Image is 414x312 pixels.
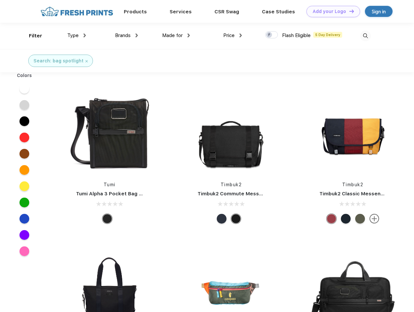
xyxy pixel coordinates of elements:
[217,214,226,224] div: Eco Nautical
[369,214,379,224] img: more.svg
[66,88,153,175] img: func=resize&h=266
[85,60,88,62] img: filter_cancel.svg
[372,8,386,15] div: Sign in
[231,214,241,224] div: Eco Black
[115,32,131,38] span: Brands
[349,9,354,13] img: DT
[341,214,351,224] div: Eco Monsoon
[33,58,84,64] div: Search: bag spotlight
[104,182,116,187] a: Tumi
[327,214,336,224] div: Eco Bookish
[67,32,79,38] span: Type
[313,9,346,14] div: Add your Logo
[221,182,242,187] a: Timbuk2
[313,32,342,38] span: 5 Day Delivery
[365,6,393,17] a: Sign in
[319,191,400,197] a: Timbuk2 Classic Messenger Bag
[12,72,37,79] div: Colors
[355,214,365,224] div: Eco Army
[84,33,86,37] img: dropdown.png
[360,31,371,41] img: desktop_search.svg
[29,32,42,40] div: Filter
[188,33,190,37] img: dropdown.png
[342,182,364,187] a: Timbuk2
[102,214,112,224] div: Black
[188,88,274,175] img: func=resize&h=266
[76,191,152,197] a: Tumi Alpha 3 Pocket Bag Small
[39,6,115,17] img: fo%20logo%202.webp
[162,32,183,38] span: Made for
[310,88,396,175] img: func=resize&h=266
[282,32,311,38] span: Flash Eligible
[124,9,147,15] a: Products
[198,191,285,197] a: Timbuk2 Commute Messenger Bag
[136,33,138,37] img: dropdown.png
[223,32,235,38] span: Price
[239,33,242,37] img: dropdown.png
